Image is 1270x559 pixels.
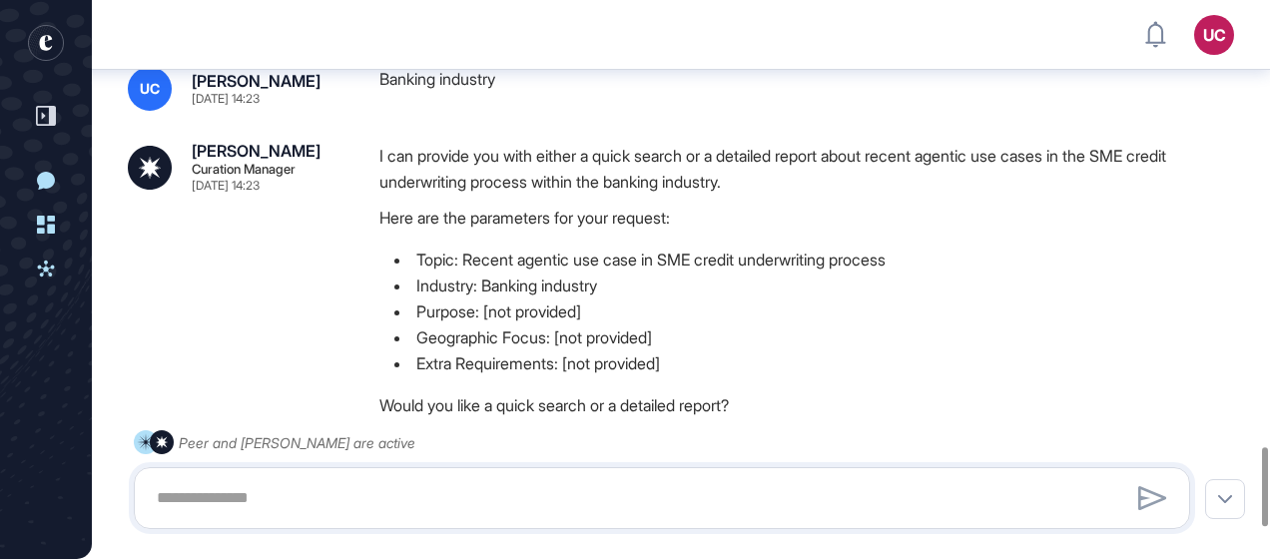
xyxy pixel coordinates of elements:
p: Here are the parameters for your request: [379,205,1250,231]
p: Would you like a quick search or a detailed report? [379,392,1250,418]
li: Purpose: [not provided] [379,298,1250,324]
div: [PERSON_NAME] [192,143,320,159]
button: UC [1194,15,1234,55]
p: I can provide you with either a quick search or a detailed report about recent agentic use cases ... [379,143,1250,195]
div: [PERSON_NAME] [192,73,320,89]
div: Curation Manager [192,163,296,176]
li: Geographic Focus: [not provided] [379,324,1250,350]
div: [DATE] 14:23 [192,93,260,105]
span: UC [140,81,160,97]
li: Topic: Recent agentic use case in SME credit underwriting process [379,247,1250,273]
div: [DATE] 14:23 [192,180,260,192]
div: Banking industry [379,67,1250,111]
div: Peer and [PERSON_NAME] are active [179,430,415,455]
li: Extra Requirements: [not provided] [379,350,1250,376]
li: Industry: Banking industry [379,273,1250,298]
div: entrapeer-logo [28,25,64,61]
